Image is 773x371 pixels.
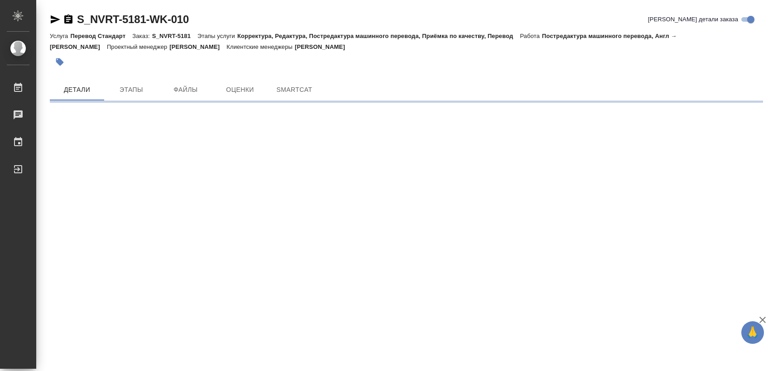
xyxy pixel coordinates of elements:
[50,52,70,72] button: Добавить тэг
[169,43,226,50] p: [PERSON_NAME]
[745,323,760,342] span: 🙏
[218,84,262,95] span: Оценки
[70,33,132,39] p: Перевод Стандарт
[50,33,70,39] p: Услуга
[77,13,189,25] a: S_NVRT-5181-WK-010
[741,321,764,344] button: 🙏
[55,84,99,95] span: Детали
[648,15,738,24] span: [PERSON_NAME] детали заказа
[132,33,152,39] p: Заказ:
[50,14,61,25] button: Скопировать ссылку для ЯМессенджера
[295,43,352,50] p: [PERSON_NAME]
[197,33,237,39] p: Этапы услуги
[110,84,153,95] span: Этапы
[237,33,520,39] p: Корректура, Редактура, Постредактура машинного перевода, Приёмка по качеству, Перевод
[226,43,295,50] p: Клиентские менеджеры
[152,33,197,39] p: S_NVRT-5181
[273,84,316,95] span: SmartCat
[164,84,207,95] span: Файлы
[520,33,542,39] p: Работа
[107,43,169,50] p: Проектный менеджер
[63,14,74,25] button: Скопировать ссылку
